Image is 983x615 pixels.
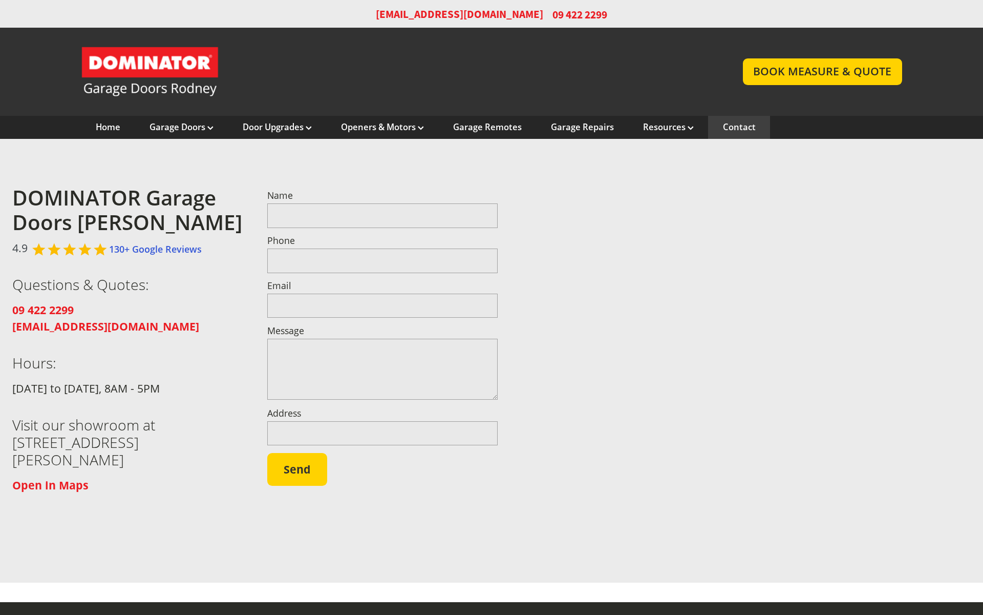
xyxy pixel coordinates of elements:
[12,303,74,317] a: 09 422 2299
[12,380,243,397] p: [DATE] to [DATE], 8AM - 5PM
[267,236,498,245] label: Phone
[12,354,243,372] h3: Hours:
[12,478,89,493] strong: Open in Maps
[267,409,498,418] label: Address
[643,121,694,133] a: Resources
[12,276,243,293] h3: Questions & Quotes:
[109,243,202,255] a: 130+ Google Reviews
[341,121,424,133] a: Openers & Motors
[12,302,74,317] strong: 09 422 2299
[12,478,89,493] a: Open in Maps
[552,7,607,22] span: 09 422 2299
[96,121,120,133] a: Home
[12,416,243,469] h3: Visit our showroom at [STREET_ADDRESS][PERSON_NAME]
[12,186,243,235] h2: DOMINATOR Garage Doors [PERSON_NAME]
[243,121,312,133] a: Door Upgrades
[267,326,498,336] label: Message
[453,121,522,133] a: Garage Remotes
[32,242,109,256] div: Rated 4.9 out of 5,
[12,319,199,334] a: [EMAIL_ADDRESS][DOMAIN_NAME]
[267,453,327,486] button: Send
[551,121,614,133] a: Garage Repairs
[12,240,28,256] span: 4.9
[267,281,498,291] label: Email
[723,121,756,133] a: Contact
[376,7,543,22] a: [EMAIL_ADDRESS][DOMAIN_NAME]
[81,46,722,97] a: Garage Door and Secure Access Solutions homepage
[267,191,498,200] label: Name
[743,58,902,85] a: BOOK MEASURE & QUOTE
[149,121,213,133] a: Garage Doors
